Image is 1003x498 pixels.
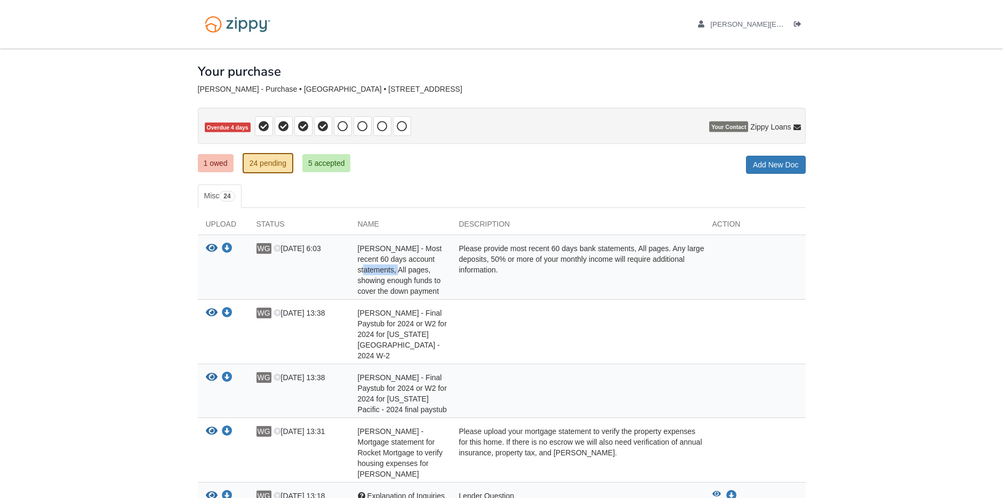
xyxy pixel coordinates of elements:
[358,373,447,414] span: [PERSON_NAME] - Final Paystub for 2024 or W2 for 2024 for [US_STATE] Pacific - 2024 final paystub
[451,219,704,235] div: Description
[302,154,351,172] a: 5 accepted
[358,309,447,360] span: [PERSON_NAME] - Final Paystub for 2024 or W2 for 2024 for [US_STATE][GEOGRAPHIC_DATA] - 2024 W-2
[256,426,271,437] span: WG
[222,374,232,382] a: Download Warren Grassman - Final Paystub for 2024 or W2 for 2024 for Georgia Pacific - 2024 final...
[698,20,951,31] a: edit profile
[358,244,442,295] span: [PERSON_NAME] - Most recent 60 days account statements, All pages, showing enough funds to cover ...
[358,427,443,478] span: [PERSON_NAME] - Mortgage statement for Rocket Mortgage to verify housing expenses for [PERSON_NAME]
[750,122,791,132] span: Zippy Loans
[198,184,242,208] a: Misc
[451,243,704,296] div: Please provide most recent 60 days bank statements, All pages. Any large deposits, 50% or more of...
[256,308,271,318] span: WG
[704,219,806,235] div: Action
[746,156,806,174] a: Add New Doc
[198,154,234,172] a: 1 owed
[274,244,321,253] span: [DATE] 6:03
[198,65,281,78] h1: Your purchase
[256,372,271,383] span: WG
[198,11,277,38] img: Logo
[222,245,232,253] a: Download Warren Grassman - Most recent 60 days account statements, All pages, showing enough fund...
[219,191,235,202] span: 24
[205,123,251,133] span: Overdue 4 days
[274,373,325,382] span: [DATE] 13:38
[222,309,232,318] a: Download Warren Grassman - Final Paystub for 2024 or W2 for 2024 for Georgia Pacific - 2024 W-2
[274,427,325,436] span: [DATE] 13:31
[710,20,951,28] span: warren.grassman@gapac.com
[206,243,218,254] button: View Warren Grassman - Most recent 60 days account statements, All pages, showing enough funds to...
[451,426,704,479] div: Please upload your mortgage statement to verify the property expenses for this home. If there is ...
[794,20,806,31] a: Log out
[248,219,350,235] div: Status
[243,153,293,173] a: 24 pending
[709,122,748,132] span: Your Contact
[222,428,232,436] a: Download Warren Grassman - Mortgage statement for Rocket Mortgage to verify housing expenses for ...
[350,219,451,235] div: Name
[256,243,271,254] span: WG
[206,308,218,319] button: View Warren Grassman - Final Paystub for 2024 or W2 for 2024 for Georgia Pacific - 2024 W-2
[198,219,248,235] div: Upload
[274,309,325,317] span: [DATE] 13:38
[206,426,218,437] button: View Warren Grassman - Mortgage statement for Rocket Mortgage to verify housing expenses for Warren
[198,85,806,94] div: [PERSON_NAME] - Purchase • [GEOGRAPHIC_DATA] • [STREET_ADDRESS]
[206,372,218,383] button: View Warren Grassman - Final Paystub for 2024 or W2 for 2024 for Georgia Pacific - 2024 final pay...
